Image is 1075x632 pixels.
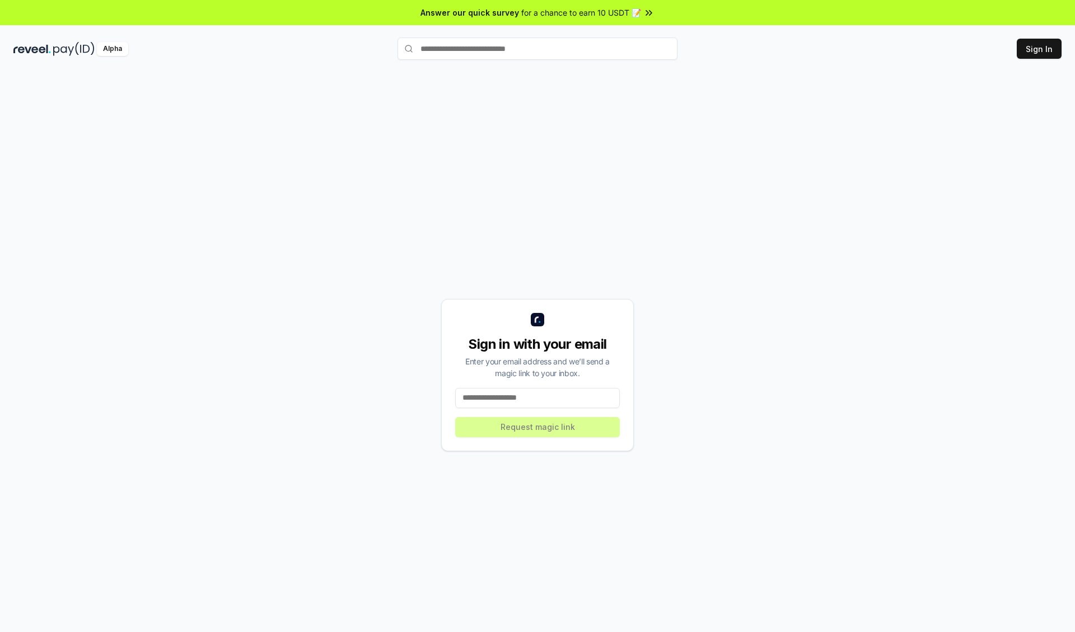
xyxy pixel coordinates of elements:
button: Sign In [1017,39,1062,59]
div: Enter your email address and we’ll send a magic link to your inbox. [455,355,620,379]
span: for a chance to earn 10 USDT 📝 [521,7,641,18]
div: Alpha [97,42,128,56]
div: Sign in with your email [455,335,620,353]
img: logo_small [531,313,544,326]
span: Answer our quick survey [420,7,519,18]
img: pay_id [53,42,95,56]
img: reveel_dark [13,42,51,56]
